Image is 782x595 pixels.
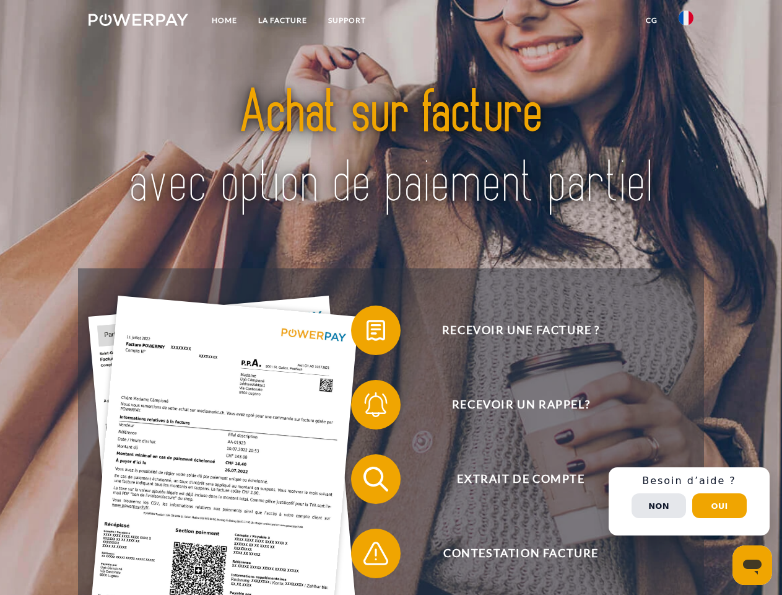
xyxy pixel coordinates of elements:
div: Schnellhilfe [609,467,770,535]
img: qb_bell.svg [360,389,391,420]
a: Support [318,9,376,32]
img: fr [679,11,693,25]
button: Extrait de compte [351,454,673,504]
button: Contestation Facture [351,529,673,578]
img: title-powerpay_fr.svg [118,59,664,237]
img: qb_warning.svg [360,538,391,569]
button: Non [632,493,686,518]
span: Contestation Facture [369,529,672,578]
iframe: Bouton de lancement de la fenêtre de messagerie [732,545,772,585]
img: qb_bill.svg [360,315,391,346]
a: CG [635,9,668,32]
span: Extrait de compte [369,454,672,504]
button: Oui [692,493,747,518]
a: Home [201,9,248,32]
span: Recevoir un rappel? [369,380,672,430]
a: LA FACTURE [248,9,318,32]
img: logo-powerpay-white.svg [89,14,188,26]
h3: Besoin d’aide ? [616,475,762,487]
button: Recevoir un rappel? [351,380,673,430]
button: Recevoir une facture ? [351,306,673,355]
img: qb_search.svg [360,464,391,495]
span: Recevoir une facture ? [369,306,672,355]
